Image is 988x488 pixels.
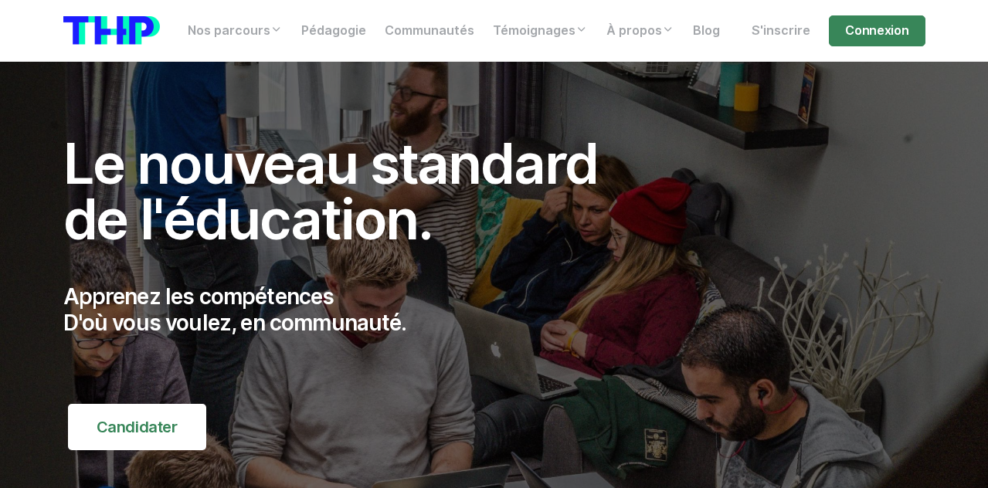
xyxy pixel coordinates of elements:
a: S'inscrire [742,15,820,46]
a: Communautés [375,15,484,46]
img: logo [63,16,160,45]
a: Connexion [829,15,925,46]
a: Témoignages [484,15,597,46]
h1: Le nouveau standard de l'éducation. [63,136,632,247]
a: Nos parcours [178,15,292,46]
a: Candidater [68,404,206,450]
a: Blog [684,15,729,46]
a: À propos [597,15,684,46]
a: Pédagogie [292,15,375,46]
p: Apprenez les compétences D'où vous voulez, en communauté. [63,284,632,336]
